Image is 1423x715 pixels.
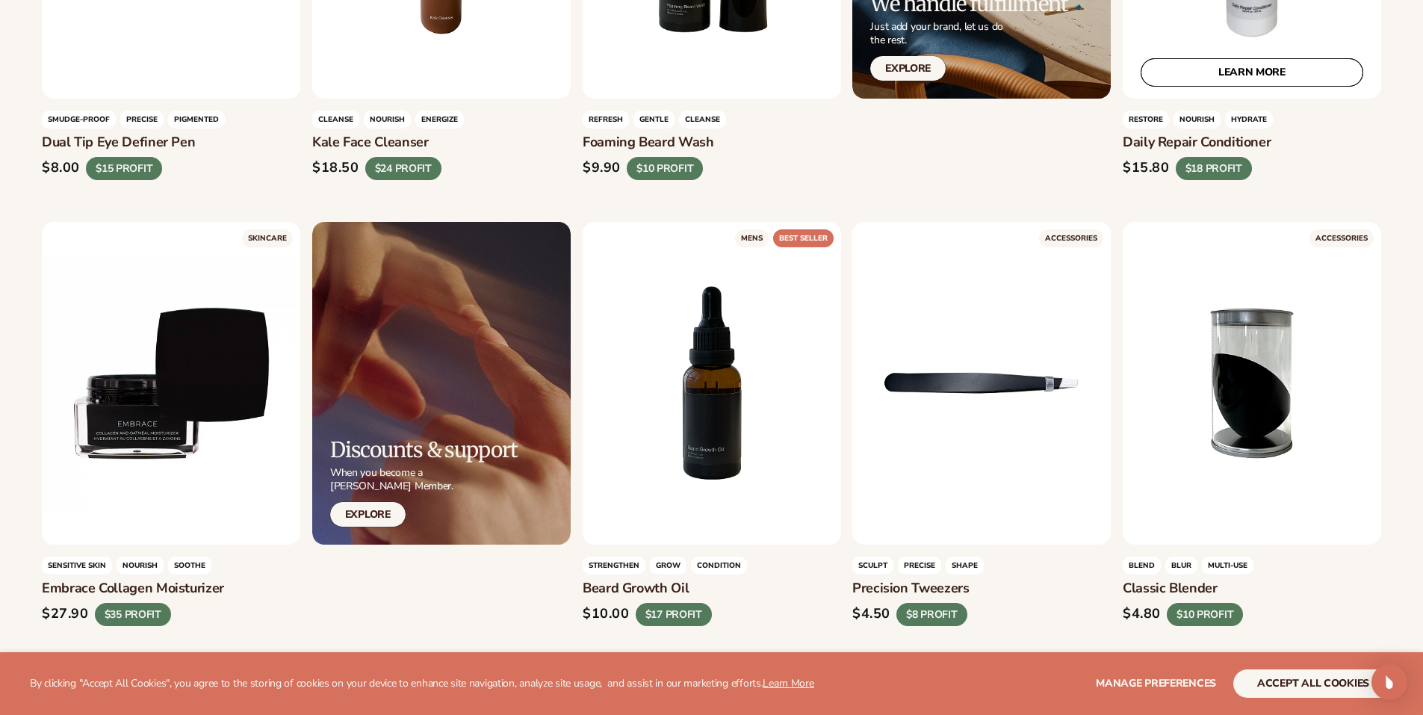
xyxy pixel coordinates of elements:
span: shape [946,557,984,575]
div: $4.80 [1123,606,1161,622]
span: gentle [633,111,675,129]
span: blur [1165,557,1197,575]
div: $24 PROFIT [365,157,441,180]
span: Smudge-proof [42,111,116,129]
div: $15.80 [1123,161,1170,177]
h3: Beard growth oil [583,581,841,597]
span: hydrate [1225,111,1273,129]
div: $10 PROFIT [627,157,703,180]
div: $18.50 [312,161,359,177]
div: $10 PROFIT [1167,603,1243,626]
span: soothe [168,557,211,575]
span: pigmented [168,111,225,129]
a: Learn More [763,676,813,690]
button: accept all cookies [1233,669,1393,698]
div: $4.50 [852,606,890,622]
div: $8.00 [42,161,80,177]
span: nourish [364,111,411,129]
div: $35 PROFIT [95,603,171,626]
h3: Foaming beard wash [583,134,841,151]
h3: Precision tweezers [852,581,1111,597]
div: $15 PROFIT [86,157,162,180]
div: $27.90 [42,606,89,622]
span: Manage preferences [1096,676,1216,690]
span: refresh [583,111,629,129]
a: LEARN MORE [1141,58,1363,87]
h3: Classic blender [1123,581,1381,597]
button: Manage preferences [1096,669,1216,698]
span: energize [415,111,464,129]
div: $9.90 [583,161,621,177]
h3: Embrace collagen moisturizer [42,581,300,597]
p: Just add your brand, let us do the rest. [870,20,1067,47]
p: By clicking "Accept All Cookies", you agree to the storing of cookies on your device to enhance s... [30,678,814,690]
h3: Kale face cleanser [312,134,571,151]
div: $8 PROFIT [896,603,967,626]
span: restore [1123,111,1169,129]
div: $17 PROFIT [635,603,711,626]
div: $18 PROFIT [1176,157,1252,180]
h3: Daily repair conditioner [1123,134,1381,151]
span: precise [898,557,941,575]
span: nourish [117,557,164,575]
span: sculpt [852,557,893,575]
span: blend [1123,557,1161,575]
h3: Dual tip eye definer pen [42,134,300,151]
span: cleanse [312,111,359,129]
span: strengthen [583,557,645,575]
span: cleanse [679,111,726,129]
span: sensitive skin [42,557,112,575]
p: When you become a [PERSON_NAME] Member. [330,466,518,493]
div: $10.00 [583,606,630,622]
span: NOURISH [1174,111,1221,129]
span: condition [691,557,747,575]
a: Explore [330,502,406,527]
span: multi-use [1202,557,1253,575]
a: Explore [870,56,946,81]
h2: Discounts & support [330,439,518,462]
div: Open Intercom Messenger [1371,664,1407,700]
span: grow [650,557,686,575]
span: precise [120,111,164,129]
